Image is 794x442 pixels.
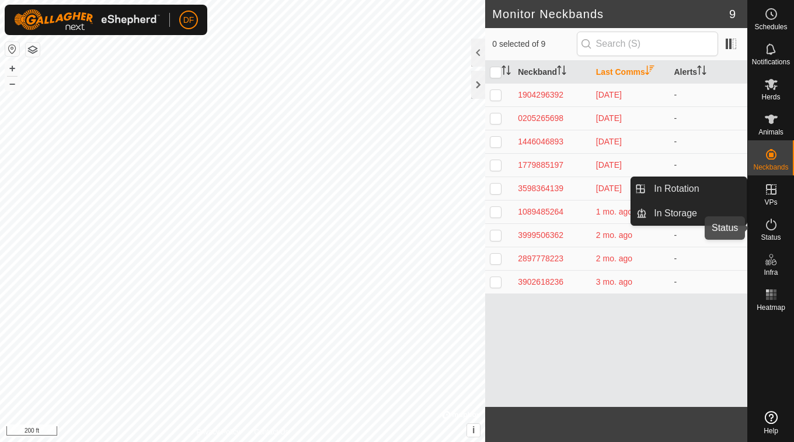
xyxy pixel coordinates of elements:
a: Contact Us [254,427,288,437]
span: Infra [764,269,778,276]
button: Map Layers [26,43,40,57]
span: Schedules [754,23,787,30]
span: Sep 20, 2025, 7:06 PM [596,184,622,193]
div: 1089485264 [518,206,587,218]
p-sorticon: Activate to sort [557,67,566,77]
td: - [669,223,747,247]
img: Gallagher Logo [14,9,160,30]
div: 1904296392 [518,89,587,101]
div: 0205265698 [518,112,587,125]
a: In Rotation [647,177,747,201]
td: - [669,130,747,153]
p-sorticon: Activate to sort [697,67,706,77]
span: Help [764,427,778,434]
div: 1446046893 [518,136,587,148]
td: - [669,247,747,270]
a: Privacy Policy [197,427,241,437]
button: i [467,424,480,437]
li: In Storage [631,202,747,225]
p-sorticon: Activate to sort [645,67,654,77]
th: Last Comms [591,61,670,84]
span: Oct 7, 2025, 11:06 PM [596,137,622,146]
span: Herds [761,94,780,101]
span: Jul 26, 2025, 6:06 PM [596,230,632,240]
div: 1779885197 [518,159,587,171]
button: + [5,61,19,75]
span: DF [183,14,194,26]
td: - [669,106,747,130]
span: Sep 25, 2025, 10:06 AM [596,160,622,170]
li: In Rotation [631,177,747,201]
span: Oct 10, 2025, 2:06 AM [596,90,622,99]
span: Jul 13, 2025, 2:06 AM [596,277,632,286]
a: In Storage [647,202,747,225]
span: Neckbands [753,164,788,171]
span: Oct 9, 2025, 9:06 AM [596,113,622,123]
span: In Rotation [654,182,699,196]
td: - [669,83,747,106]
div: 3902618236 [518,276,587,288]
span: In Storage [654,206,697,220]
span: Jul 18, 2025, 4:06 AM [596,254,632,263]
th: Alerts [669,61,747,84]
div: 2897778223 [518,253,587,265]
span: VPs [764,199,777,206]
span: Notifications [752,58,790,65]
div: 3598364139 [518,182,587,195]
td: - [669,153,747,177]
p-sorticon: Activate to sort [502,67,511,77]
span: Aug 26, 2025, 6:06 PM [596,207,632,216]
span: 0 selected of 9 [492,38,576,50]
td: - [669,270,747,293]
h2: Monitor Neckbands [492,7,729,21]
span: i [472,425,475,435]
div: 3999506362 [518,229,587,241]
span: 9 [729,5,736,23]
input: Search (S) [577,32,718,56]
span: Heatmap [757,304,785,311]
button: Reset Map [5,42,19,56]
a: Help [748,406,794,439]
th: Neckband [513,61,591,84]
span: Status [761,234,781,241]
button: – [5,77,19,91]
span: Animals [758,129,783,136]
